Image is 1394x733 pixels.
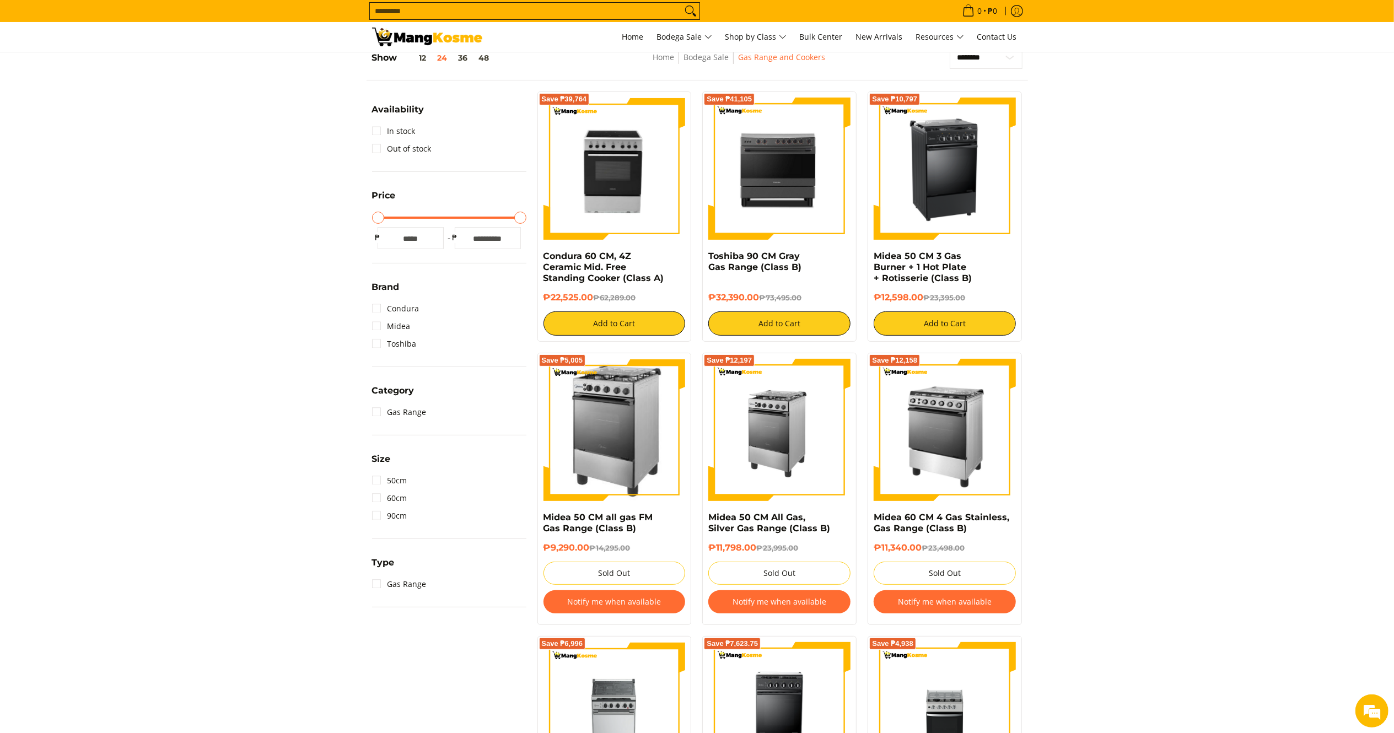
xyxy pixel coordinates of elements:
[372,232,383,243] span: ₱
[874,512,1009,533] a: Midea 60 CM 4 Gas Stainless, Gas Range (Class B)
[738,52,825,62] a: Gas Range and Cookers
[372,455,391,463] span: Size
[372,52,495,63] h5: Show
[708,512,830,533] a: Midea 50 CM All Gas, Silver Gas Range (Class B)
[543,311,686,336] button: Add to Cart
[682,3,699,19] button: Search
[543,292,686,303] h6: ₱22,525.00
[922,543,965,552] del: ₱23,498.00
[543,542,686,553] h6: ₱9,290.00
[872,96,917,103] span: Save ₱10,797
[882,98,1008,240] img: Midea 50 CM 3 Gas Burner + 1 Hot Plate + Rotisserie (Class B)
[987,7,999,15] span: ₱0
[372,386,415,403] summary: Open
[923,293,965,302] del: ₱23,395.00
[372,105,424,122] summary: Open
[725,30,787,44] span: Shop by Class
[372,283,400,300] summary: Open
[543,512,653,533] a: Midea 50 CM all gas FM Gas Range (Class B)
[372,455,391,472] summary: Open
[372,558,395,567] span: Type
[708,590,851,613] button: Notify me when available
[542,96,587,103] span: Save ₱39,764
[372,558,395,575] summary: Open
[856,31,903,42] span: New Arrivals
[653,52,674,62] a: Home
[756,543,798,552] del: ₱23,995.00
[372,300,419,317] a: Condura
[542,357,583,364] span: Save ₱5,005
[720,22,792,52] a: Shop by Class
[708,542,851,553] h6: ₱11,798.00
[372,575,427,593] a: Gas Range
[543,251,664,283] a: Condura 60 CM, 4Z Ceramic Mid. Free Standing Cooker (Class A)
[372,283,400,292] span: Brand
[800,31,843,42] span: Bulk Center
[977,31,1017,42] span: Contact Us
[874,542,1016,553] h6: ₱11,340.00
[707,357,752,364] span: Save ₱12,197
[397,53,432,62] button: 12
[708,562,851,585] button: Sold Out
[372,472,407,489] a: 50cm
[590,543,631,552] del: ₱14,295.00
[911,22,970,52] a: Resources
[759,293,801,302] del: ₱73,495.00
[372,191,396,200] span: Price
[372,28,482,46] img: Gas Cookers &amp; Rangehood l Mang Kosme: Home Appliances Warehouse Sale
[559,359,669,501] img: midea-50cm-4-burner-gas-range-silver-left-side-view-mang-kosme
[708,292,851,303] h6: ₱32,390.00
[872,640,913,647] span: Save ₱4,938
[372,105,424,114] span: Availability
[874,292,1016,303] h6: ₱12,598.00
[708,251,801,272] a: Toshiba 90 CM Gray Gas Range (Class B)
[372,489,407,507] a: 60cm
[657,30,712,44] span: Bodega Sale
[652,22,718,52] a: Bodega Sale
[372,386,415,395] span: Category
[874,562,1016,585] button: Sold Out
[959,5,1001,17] span: •
[372,317,411,335] a: Midea
[851,22,908,52] a: New Arrivals
[874,311,1016,336] button: Add to Cart
[372,335,417,353] a: Toshiba
[622,31,644,42] span: Home
[972,22,1022,52] a: Contact Us
[543,590,686,613] button: Notify me when available
[617,22,649,52] a: Home
[708,359,851,501] img: Midea 50 CM All Gas, Silver Gas Range (Class B)
[453,53,473,62] button: 36
[432,53,453,62] button: 24
[874,251,972,283] a: Midea 50 CM 3 Gas Burner + 1 Hot Plate + Rotisserie (Class B)
[449,232,460,243] span: ₱
[577,51,902,76] nav: Breadcrumbs
[794,22,848,52] a: Bulk Center
[707,96,752,103] span: Save ₱41,105
[473,53,495,62] button: 48
[372,122,416,140] a: In stock
[916,30,964,44] span: Resources
[707,640,758,647] span: Save ₱7,623.75
[872,357,917,364] span: Save ₱12,158
[708,311,851,336] button: Add to Cart
[543,98,686,240] img: Condura 60 CM, 4Z Ceramic Mid. Free Standing Cooker (Class A)
[372,507,407,525] a: 90cm
[542,640,583,647] span: Save ₱6,996
[683,52,729,62] a: Bodega Sale
[976,7,984,15] span: 0
[594,293,636,302] del: ₱62,289.00
[372,403,427,421] a: Gas Range
[708,98,851,239] img: toshiba-90-cm-5-burner-gas-range-gray-full-view-mang-kosme
[874,359,1016,501] img: midea-60cm-4-burner-stainless-gas-burner-full-view-mang-kosme
[543,562,686,585] button: Sold Out
[493,22,1022,52] nav: Main Menu
[874,590,1016,613] button: Notify me when available
[372,191,396,208] summary: Open
[372,140,432,158] a: Out of stock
